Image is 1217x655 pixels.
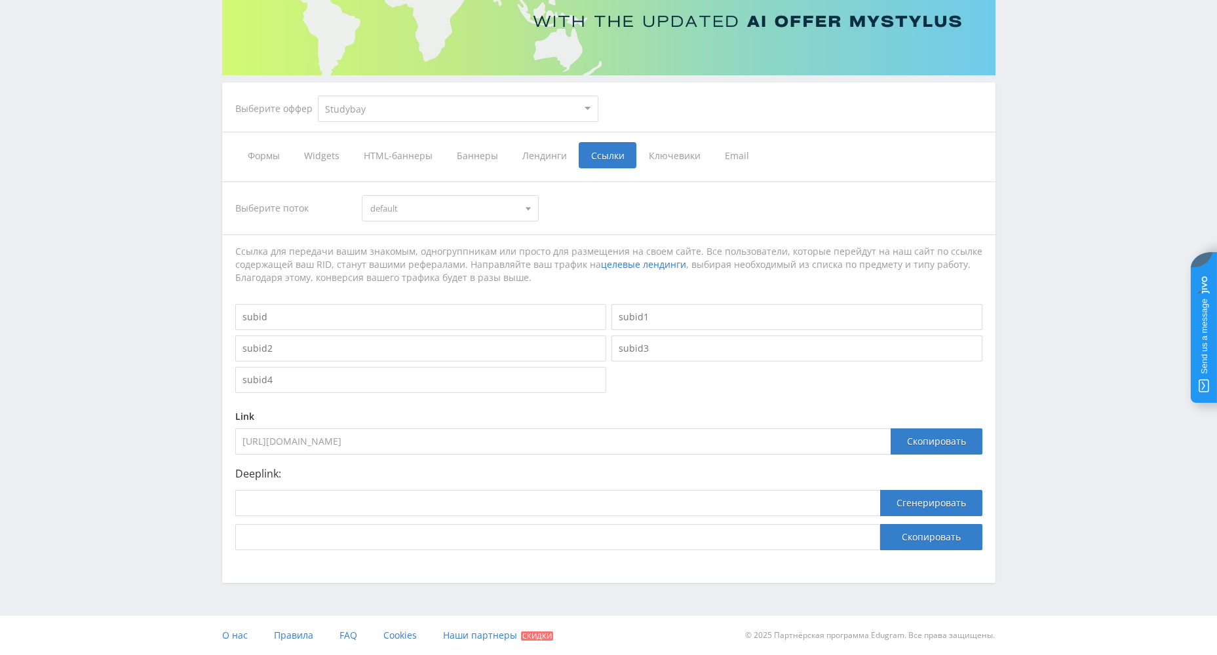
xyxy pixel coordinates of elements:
[235,195,349,221] div: Выберите поток
[444,142,510,168] span: Баннеры
[510,142,579,168] span: Лендинги
[712,142,762,168] span: Email
[222,629,248,641] span: О нас
[235,367,606,393] input: subid4
[636,142,712,168] span: Ключевики
[615,616,995,655] div: © 2025 Партнёрская программа Edugram. Все права защищены.
[274,616,313,655] a: Правила
[383,629,417,641] span: Cookies
[370,196,518,221] span: default
[235,304,606,330] input: subid
[611,335,982,362] input: subid3
[611,304,982,330] input: subid1
[880,524,982,550] button: Скопировать
[235,103,318,114] div: Выберите оффер
[235,468,982,479] p: Deeplink:
[579,142,636,168] span: Ссылки
[235,245,982,284] div: Ссылка для передачи вашим знакомым, одногруппникам или просто для размещения на своем сайте. Все ...
[891,428,982,455] div: Скопировать
[601,258,686,271] a: целевые лендинги
[292,142,351,168] span: Widgets
[351,142,444,168] span: HTML-баннеры
[235,411,982,422] div: Link
[443,629,517,641] span: Наши партнеры
[383,616,417,655] a: Cookies
[880,490,982,516] button: Сгенерировать
[339,616,357,655] a: FAQ
[443,616,553,655] a: Наши партнеры Скидки
[274,629,313,641] span: Правила
[222,616,248,655] a: О нас
[521,631,553,641] span: Скидки
[235,142,292,168] span: Формы
[235,335,606,362] input: subid2
[339,629,357,641] span: FAQ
